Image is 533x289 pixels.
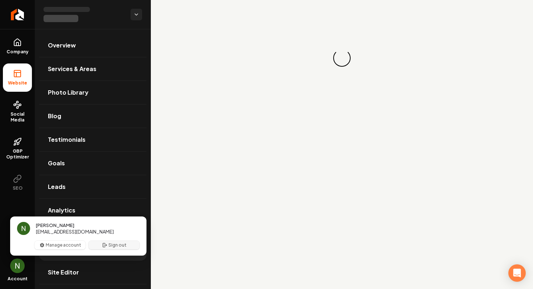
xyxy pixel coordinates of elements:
[48,135,86,144] span: Testimonials
[5,80,30,86] span: Website
[48,41,76,50] span: Overview
[10,185,25,191] span: SEO
[10,259,25,273] button: Close user button
[331,47,353,69] div: Loading
[508,264,526,282] div: Open Intercom Messenger
[48,206,75,215] span: Analytics
[48,112,61,120] span: Blog
[4,49,32,55] span: Company
[36,222,74,228] span: [PERSON_NAME]
[10,259,25,273] img: Nestor Wong
[8,276,28,282] span: Account
[48,159,65,168] span: Goals
[48,182,66,191] span: Leads
[3,148,32,160] span: GBP Optimizer
[48,88,88,97] span: Photo Library
[17,222,30,235] img: Nestor Wong
[48,65,96,73] span: Services & Areas
[48,268,79,277] span: Site Editor
[11,9,24,20] img: Rebolt Logo
[88,241,140,249] button: Sign out
[34,241,86,249] button: Manage account
[10,216,146,256] div: User button popover
[3,111,32,123] span: Social Media
[36,228,114,235] span: [EMAIL_ADDRESS][DOMAIN_NAME]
